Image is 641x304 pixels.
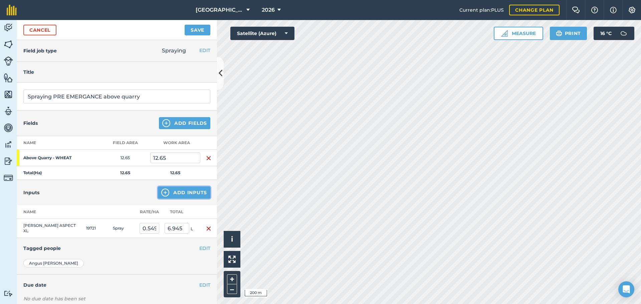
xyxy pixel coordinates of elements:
strong: 12.65 [170,170,180,175]
div: Open Intercom Messenger [618,281,634,297]
img: svg+xml;base64,PD94bWwgdmVyc2lvbj0iMS4wIiBlbmNvZGluZz0idXRmLTgiPz4KPCEtLSBHZW5lcmF0b3I6IEFkb2JlIE... [4,123,13,133]
div: Angus [PERSON_NAME] [23,259,84,268]
button: Save [185,25,210,35]
img: svg+xml;base64,PD94bWwgdmVyc2lvbj0iMS4wIiBlbmNvZGluZz0idXRmLTgiPz4KPCEtLSBHZW5lcmF0b3I6IEFkb2JlIE... [4,290,13,297]
img: svg+xml;base64,PD94bWwgdmVyc2lvbj0iMS4wIiBlbmNvZGluZz0idXRmLTgiPz4KPCEtLSBHZW5lcmF0b3I6IEFkb2JlIE... [4,156,13,166]
button: EDIT [199,245,210,252]
img: Four arrows, one pointing top left, one top right, one bottom right and the last bottom left [228,256,236,263]
img: svg+xml;base64,PD94bWwgdmVyc2lvbj0iMS4wIiBlbmNvZGluZz0idXRmLTgiPz4KPCEtLSBHZW5lcmF0b3I6IEFkb2JlIE... [4,173,13,183]
td: 12.65 [100,150,150,166]
span: [GEOGRAPHIC_DATA] [196,6,244,14]
div: No due date has been set [23,295,210,302]
img: Ruler icon [501,30,508,37]
span: Current plan : PLUS [459,6,504,14]
button: EDIT [199,281,210,289]
span: Spraying [162,47,186,54]
td: [PERSON_NAME] ASPECT XL [17,219,83,238]
th: Total [162,205,200,219]
th: Work area [150,136,200,150]
button: EDIT [199,47,210,54]
button: – [227,284,237,294]
h4: Tagged people [23,245,210,252]
input: What needs doing? [23,89,210,103]
td: Spray [110,219,137,238]
img: svg+xml;base64,PHN2ZyB4bWxucz0iaHR0cDovL3d3dy53My5vcmcvMjAwMC9zdmciIHdpZHRoPSIxOSIgaGVpZ2h0PSIyNC... [556,29,562,37]
h4: Inputs [23,189,39,196]
td: 19721 [83,219,110,238]
img: svg+xml;base64,PHN2ZyB4bWxucz0iaHR0cDovL3d3dy53My5vcmcvMjAwMC9zdmciIHdpZHRoPSIxNiIgaGVpZ2h0PSIyNC... [206,225,211,233]
img: svg+xml;base64,PHN2ZyB4bWxucz0iaHR0cDovL3d3dy53My5vcmcvMjAwMC9zdmciIHdpZHRoPSI1NiIgaGVpZ2h0PSI2MC... [4,89,13,99]
img: svg+xml;base64,PD94bWwgdmVyc2lvbj0iMS4wIiBlbmNvZGluZz0idXRmLTgiPz4KPCEtLSBHZW5lcmF0b3I6IEFkb2JlIE... [4,56,13,66]
img: svg+xml;base64,PD94bWwgdmVyc2lvbj0iMS4wIiBlbmNvZGluZz0idXRmLTgiPz4KPCEtLSBHZW5lcmF0b3I6IEFkb2JlIE... [4,106,13,116]
img: svg+xml;base64,PHN2ZyB4bWxucz0iaHR0cDovL3d3dy53My5vcmcvMjAwMC9zdmciIHdpZHRoPSIxNiIgaGVpZ2h0PSIyNC... [206,154,211,162]
img: A question mark icon [591,7,599,13]
img: Two speech bubbles overlapping with the left bubble in the forefront [572,7,580,13]
img: svg+xml;base64,PD94bWwgdmVyc2lvbj0iMS4wIiBlbmNvZGluZz0idXRmLTgiPz4KPCEtLSBHZW5lcmF0b3I6IEFkb2JlIE... [4,139,13,149]
img: svg+xml;base64,PD94bWwgdmVyc2lvbj0iMS4wIiBlbmNvZGluZz0idXRmLTgiPz4KPCEtLSBHZW5lcmF0b3I6IEFkb2JlIE... [617,27,630,40]
img: svg+xml;base64,PHN2ZyB4bWxucz0iaHR0cDovL3d3dy53My5vcmcvMjAwMC9zdmciIHdpZHRoPSI1NiIgaGVpZ2h0PSI2MC... [4,39,13,49]
span: i [231,235,233,243]
h4: Fields [23,119,38,127]
button: 16 °C [594,27,634,40]
button: Add Inputs [158,187,210,199]
img: svg+xml;base64,PD94bWwgdmVyc2lvbj0iMS4wIiBlbmNvZGluZz0idXRmLTgiPz4KPCEtLSBHZW5lcmF0b3I6IEFkb2JlIE... [4,23,13,33]
button: + [227,274,237,284]
img: svg+xml;base64,PHN2ZyB4bWxucz0iaHR0cDovL3d3dy53My5vcmcvMjAwMC9zdmciIHdpZHRoPSIxNyIgaGVpZ2h0PSIxNy... [610,6,617,14]
img: svg+xml;base64,PHN2ZyB4bWxucz0iaHR0cDovL3d3dy53My5vcmcvMjAwMC9zdmciIHdpZHRoPSIxNCIgaGVpZ2h0PSIyNC... [161,189,169,197]
strong: Total ( Ha ) [23,170,42,175]
a: Cancel [23,25,56,35]
img: svg+xml;base64,PHN2ZyB4bWxucz0iaHR0cDovL3d3dy53My5vcmcvMjAwMC9zdmciIHdpZHRoPSI1NiIgaGVpZ2h0PSI2MC... [4,73,13,83]
button: Print [550,27,587,40]
button: Measure [494,27,543,40]
button: Add Fields [159,117,210,129]
h4: Field job type [23,47,57,54]
img: A cog icon [628,7,636,13]
th: Field Area [100,136,150,150]
img: fieldmargin Logo [7,5,17,15]
h4: Title [23,68,210,76]
button: Satellite (Azure) [230,27,294,40]
strong: Above Quarry - WHEAT [23,155,75,161]
th: Name [17,136,100,150]
img: svg+xml;base64,PHN2ZyB4bWxucz0iaHR0cDovL3d3dy53My5vcmcvMjAwMC9zdmciIHdpZHRoPSIxNCIgaGVpZ2h0PSIyNC... [162,119,170,127]
a: Change plan [509,5,560,15]
h4: Due date [23,281,210,289]
button: i [224,231,240,248]
strong: 12.65 [120,170,130,175]
th: Rate/ Ha [137,205,162,219]
span: 16 ° C [600,27,612,40]
th: Name [17,205,83,219]
td: L [162,219,200,238]
span: 2026 [262,6,275,14]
